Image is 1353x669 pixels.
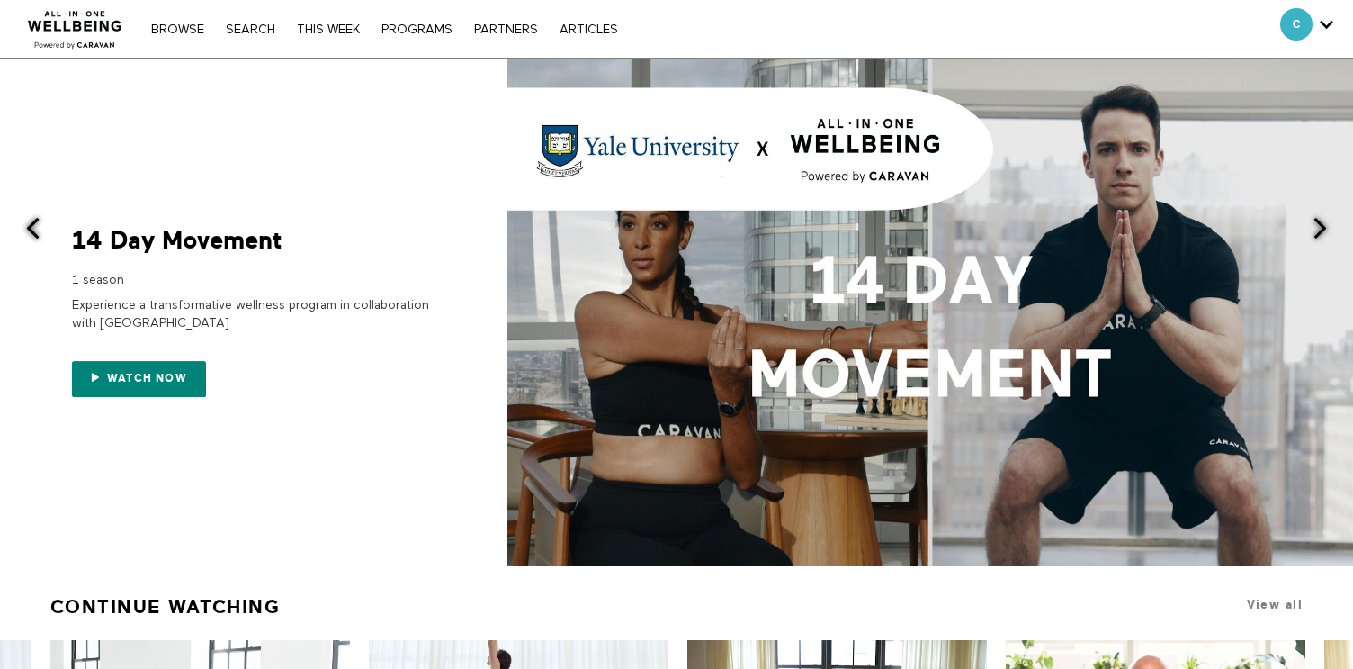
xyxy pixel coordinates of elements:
[551,23,627,36] a: ARTICLES
[50,588,281,626] a: Continue Watching
[142,20,626,38] nav: Primary
[1247,598,1303,611] a: View all
[372,23,461,36] a: PROGRAMS
[465,23,547,36] a: PARTNERS
[288,23,369,36] a: THIS WEEK
[217,23,284,36] a: Search
[142,23,213,36] a: Browse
